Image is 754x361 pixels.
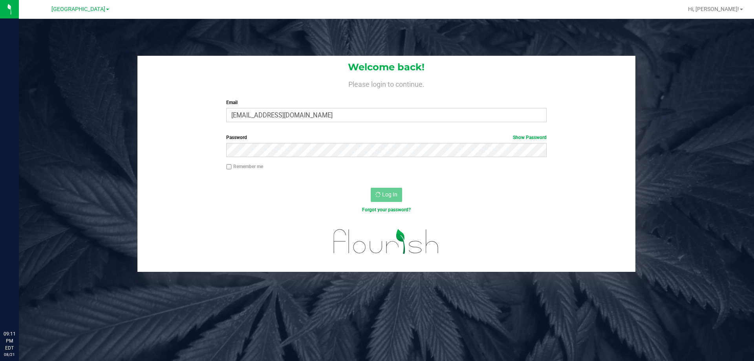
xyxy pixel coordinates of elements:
[226,163,263,170] label: Remember me
[362,207,411,213] a: Forgot your password?
[4,330,15,352] p: 09:11 PM EDT
[513,135,547,140] a: Show Password
[51,6,105,13] span: [GEOGRAPHIC_DATA]
[688,6,739,12] span: Hi, [PERSON_NAME]!
[226,135,247,140] span: Password
[226,164,232,170] input: Remember me
[324,222,448,262] img: flourish_logo.svg
[137,79,635,88] h4: Please login to continue.
[382,191,397,198] span: Log In
[371,188,402,202] button: Log In
[4,352,15,357] p: 08/21
[226,99,546,106] label: Email
[137,62,635,72] h1: Welcome back!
